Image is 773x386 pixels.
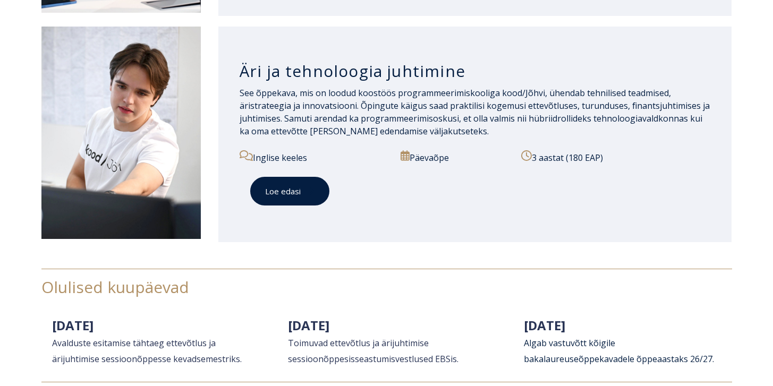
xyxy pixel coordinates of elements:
[240,61,711,81] h3: Äri ja tehnoloogia juhtimine
[240,87,711,138] p: See õppekava, mis on loodud koostöös programmeerimiskooliga kood/Jõhvi, ühendab tehnilised teadmi...
[240,150,388,164] p: Inglise keeles
[524,337,529,349] span: A
[521,150,710,164] p: 3 aastat (180 EAP)
[529,337,537,349] span: lg
[52,316,94,334] span: [DATE]
[288,337,335,349] span: Toimuvad e
[401,150,509,164] p: Päevaõpe
[288,316,329,334] span: [DATE]
[524,316,565,334] span: [DATE]
[288,337,429,365] span: ttevõtlus ja ärijuhtimise sessioonõppe
[344,353,458,365] span: sisseastumisvestlused EBSis.
[41,27,201,239] img: Äri ja tehnoloogia juhtimine
[52,337,242,365] span: Avalduste esitamise tähtaeg ettevõtlus ja ärijuhtimise sessioonõppesse kevadsemestriks.
[41,276,189,298] span: Olulised kuupäevad
[250,177,329,206] a: Loe edasi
